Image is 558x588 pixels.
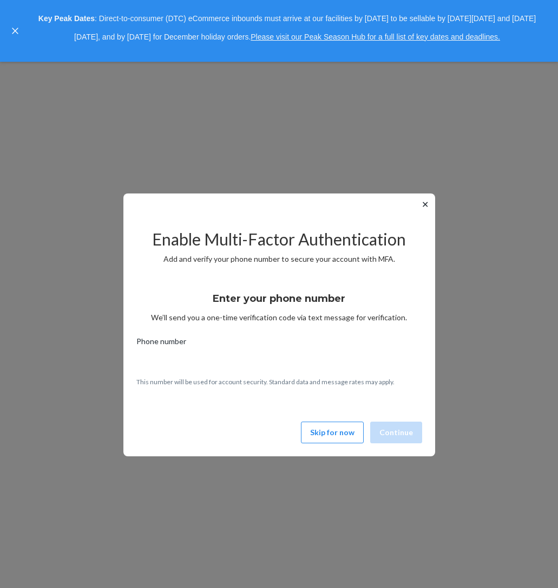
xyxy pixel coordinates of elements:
button: Skip for now [301,422,364,443]
a: Please visit our Peak Season Hub for a full list of key dates and deadlines. [251,33,500,41]
h2: Enable Multi-Factor Authentication [136,230,422,248]
button: Continue [370,422,422,443]
p: : Direct-to-consumer (DTC) eCommerce inbounds must arrive at our facilities by [DATE] to be sella... [26,10,548,46]
div: We’ll send you a one-time verification code via text message for verification. [136,283,422,323]
strong: Key Peak Dates [38,14,95,23]
button: close, [10,25,21,36]
h3: Enter your phone number [213,292,345,306]
span: Phone number [136,336,186,351]
p: Add and verify your phone number to secure your account with MFA. [136,254,422,264]
button: ✕ [419,198,431,211]
p: This number will be used for account security. Standard data and message rates may apply. [136,377,422,386]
